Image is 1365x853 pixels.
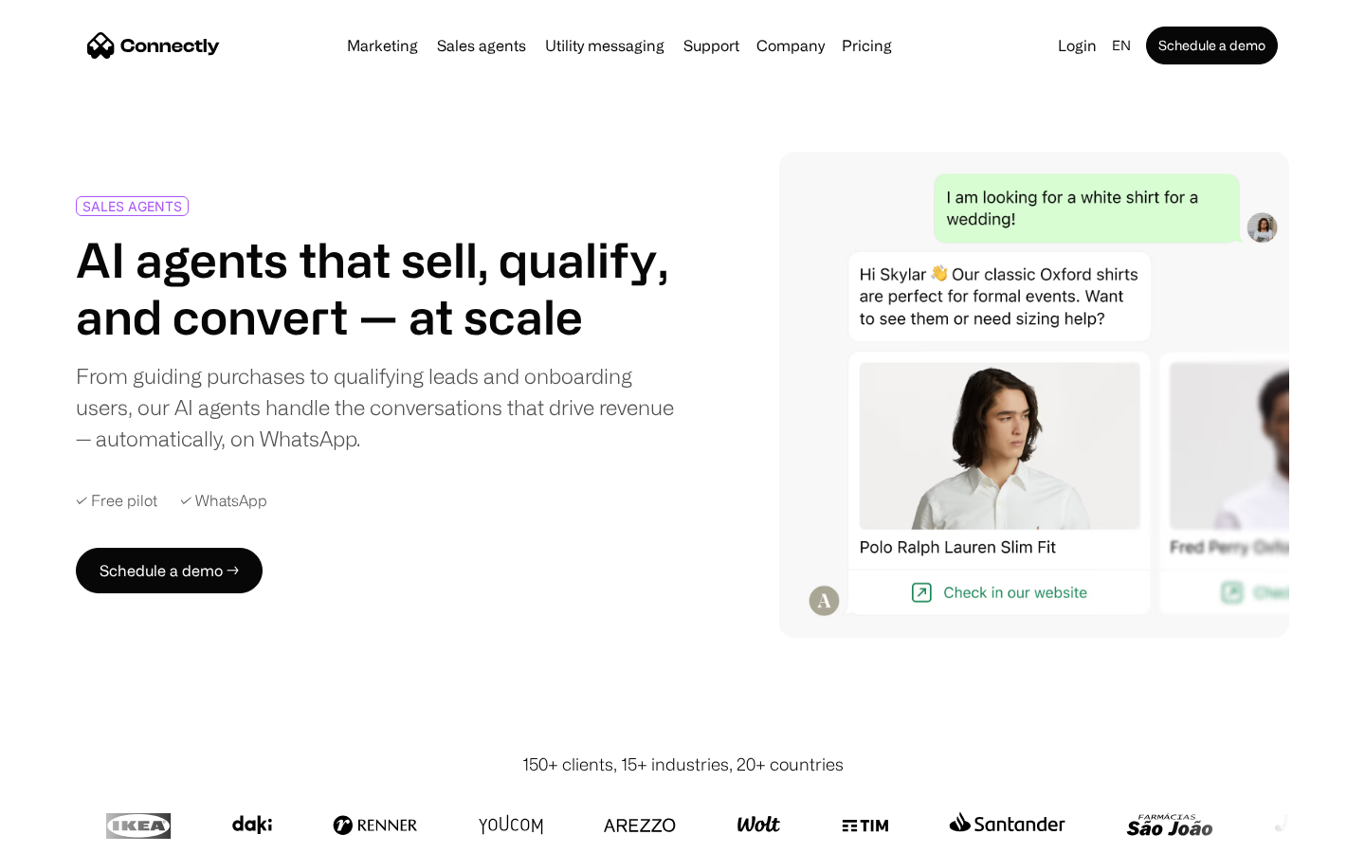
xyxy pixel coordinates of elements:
[76,231,675,345] h1: AI agents that sell, qualify, and convert — at scale
[1112,32,1131,59] div: en
[38,820,114,846] ul: Language list
[76,360,675,454] div: From guiding purchases to qualifying leads and onboarding users, our AI agents handle the convers...
[756,32,825,59] div: Company
[180,492,267,510] div: ✓ WhatsApp
[1146,27,1278,64] a: Schedule a demo
[537,38,672,53] a: Utility messaging
[1050,32,1104,59] a: Login
[522,752,844,777] div: 150+ clients, 15+ industries, 20+ countries
[676,38,747,53] a: Support
[339,38,426,53] a: Marketing
[19,818,114,846] aside: Language selected: English
[429,38,534,53] a: Sales agents
[76,548,263,593] a: Schedule a demo →
[82,199,182,213] div: SALES AGENTS
[76,492,157,510] div: ✓ Free pilot
[834,38,900,53] a: Pricing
